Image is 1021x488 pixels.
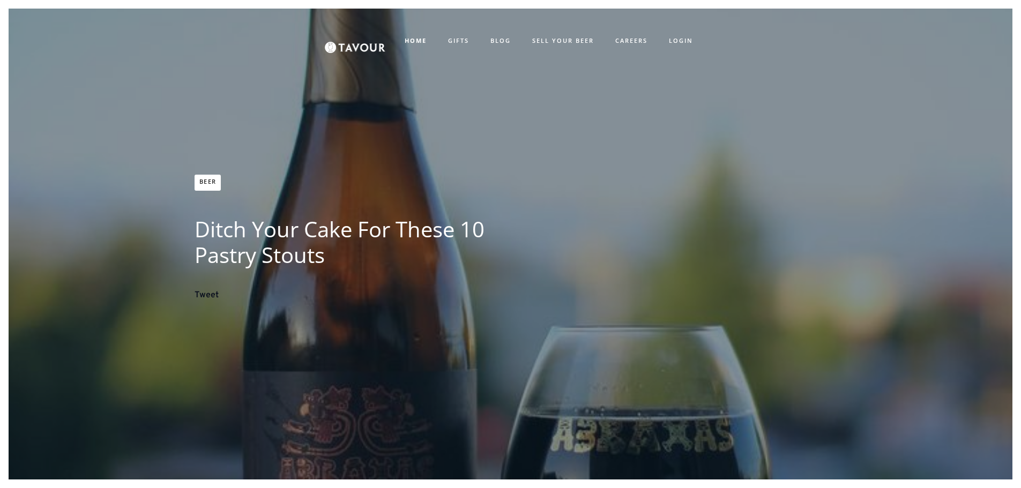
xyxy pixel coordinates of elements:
[195,216,500,268] h1: Ditch your Cake for these 10 Pastry Stouts
[195,290,219,301] a: Tweet
[394,32,437,50] a: HOME
[405,36,427,44] strong: HOME
[658,32,704,50] a: LOGIN
[437,32,480,50] a: GIFTS
[521,32,605,50] a: SELL YOUR BEER
[605,32,658,50] a: CAREERS
[480,32,521,50] a: BLOG
[195,175,221,191] a: Beer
